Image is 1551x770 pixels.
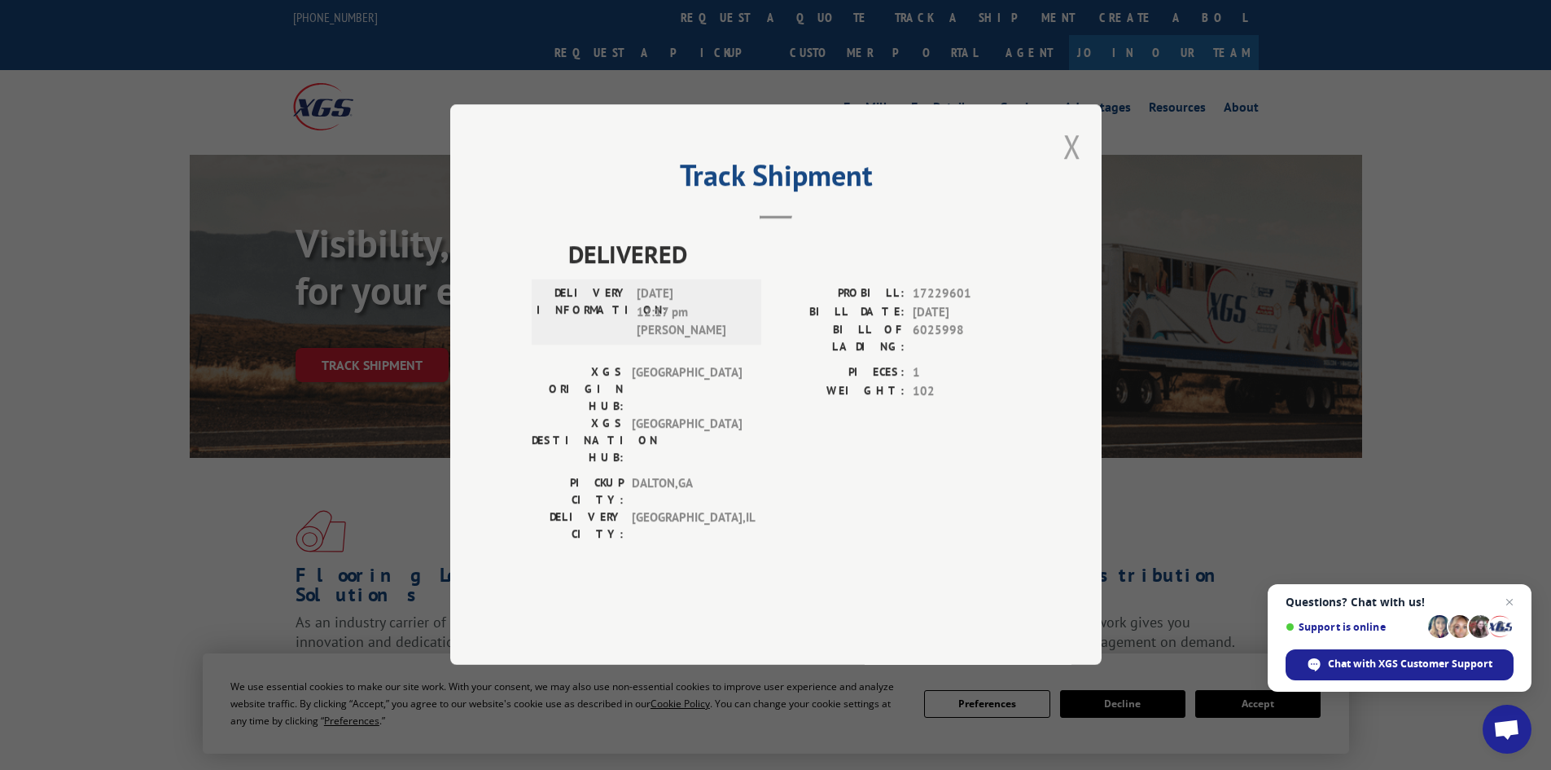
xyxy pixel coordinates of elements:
[1328,657,1492,671] span: Chat with XGS Customer Support
[913,285,1020,304] span: 17229601
[532,416,624,467] label: XGS DESTINATION HUB:
[913,303,1020,322] span: [DATE]
[1286,621,1422,633] span: Support is online
[632,509,742,543] span: [GEOGRAPHIC_DATA] , IL
[537,285,629,341] label: DELIVERY INFORMATION:
[913,364,1020,383] span: 1
[776,382,905,401] label: WEIGHT:
[532,364,624,416] label: XGS ORIGIN HUB:
[913,322,1020,356] span: 6025998
[1286,596,1514,609] span: Questions? Chat with us!
[776,285,905,304] label: PROBILL:
[1500,592,1519,612] span: Close chat
[632,475,742,509] span: DALTON , GA
[1063,125,1081,168] button: Close modal
[776,364,905,383] label: PIECES:
[776,303,905,322] label: BILL DATE:
[532,509,624,543] label: DELIVERY CITY:
[532,164,1020,195] h2: Track Shipment
[637,285,747,341] span: [DATE] 12:17 pm [PERSON_NAME]
[568,236,1020,273] span: DELIVERED
[632,416,742,467] span: [GEOGRAPHIC_DATA]
[1286,649,1514,680] div: Chat with XGS Customer Support
[632,364,742,416] span: [GEOGRAPHIC_DATA]
[913,382,1020,401] span: 102
[1483,705,1531,754] div: Open chat
[776,322,905,356] label: BILL OF LADING:
[532,475,624,509] label: PICKUP CITY:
